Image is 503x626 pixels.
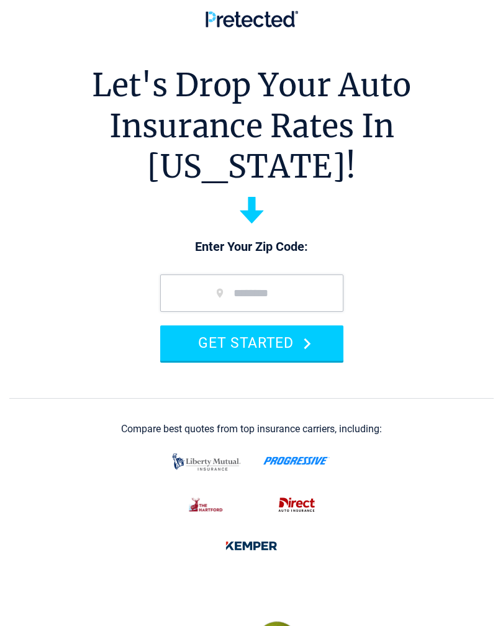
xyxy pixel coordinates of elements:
img: kemper [219,533,284,559]
img: progressive [263,456,330,465]
h1: Let's Drop Your Auto Insurance Rates In [US_STATE]! [9,65,494,188]
img: Pretected Logo [206,11,298,27]
p: Enter Your Zip Code: [148,238,356,256]
img: liberty [169,447,244,477]
input: zip code [160,274,343,312]
div: Compare best quotes from top insurance carriers, including: [121,424,382,435]
button: GET STARTED [160,325,343,361]
img: direct [272,492,322,518]
img: thehartford [182,492,231,518]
